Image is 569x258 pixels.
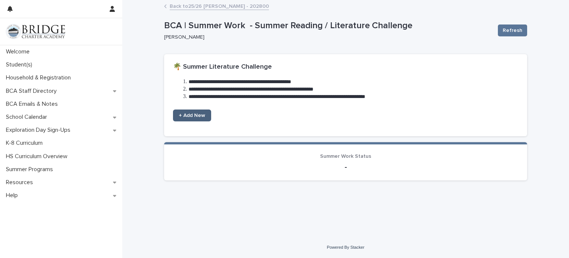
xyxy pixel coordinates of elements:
[173,163,518,172] p: -
[3,179,39,186] p: Resources
[3,101,64,108] p: BCA Emails & Notes
[3,61,38,68] p: Student(s)
[164,34,489,40] p: [PERSON_NAME]
[3,140,49,147] p: K-8 Curriculum
[3,74,77,81] p: Household & Registration
[3,127,76,134] p: Exploration Day Sign-Ups
[320,154,371,159] span: Summer Work Status
[3,192,24,199] p: Help
[170,1,269,10] a: Back to25/26 [PERSON_NAME] - 202800
[3,114,53,121] p: School Calendar
[327,245,364,249] a: Powered By Stacker
[3,48,36,55] p: Welcome
[173,63,272,71] h2: 🌴 Summer Literature Challenge
[498,25,527,36] button: Refresh
[3,153,73,160] p: HS Curriculum Overview
[164,20,492,31] p: BCA | Summer Work - Summer Reading / Literature Challenge
[179,113,205,118] span: + Add New
[3,166,59,173] p: Summer Programs
[503,27,522,34] span: Refresh
[173,110,211,121] a: + Add New
[3,88,63,95] p: BCA Staff Directory
[6,24,65,39] img: V1C1m3IdTEidaUdm9Hs0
